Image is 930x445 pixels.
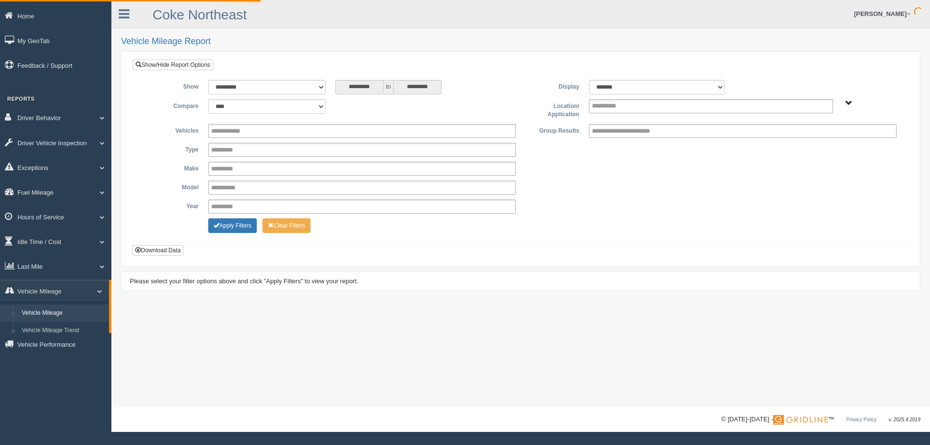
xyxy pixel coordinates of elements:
label: Display [521,80,584,92]
span: Please select your filter options above and click "Apply Filters" to view your report. [130,277,358,285]
button: Download Data [132,245,184,256]
a: Privacy Policy [846,417,876,422]
label: Model [140,181,203,192]
span: to [384,80,393,94]
a: Show/Hide Report Options [133,60,213,70]
button: Change Filter Options [263,218,310,233]
button: Change Filter Options [208,218,257,233]
label: Type [140,143,203,154]
a: Vehicle Mileage Trend [17,322,109,339]
h2: Vehicle Mileage Report [121,37,920,46]
a: Vehicle Mileage [17,305,109,322]
label: Vehicles [140,124,203,136]
label: Compare [140,99,203,111]
span: v. 2025.4.2019 [889,417,920,422]
label: Group Results [521,124,584,136]
div: © [DATE]-[DATE] - ™ [721,414,920,425]
label: Make [140,162,203,173]
label: Location/ Application [521,99,584,119]
label: Year [140,199,203,211]
a: Coke Northeast [153,7,247,22]
label: Show [140,80,203,92]
img: Gridline [773,415,828,425]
